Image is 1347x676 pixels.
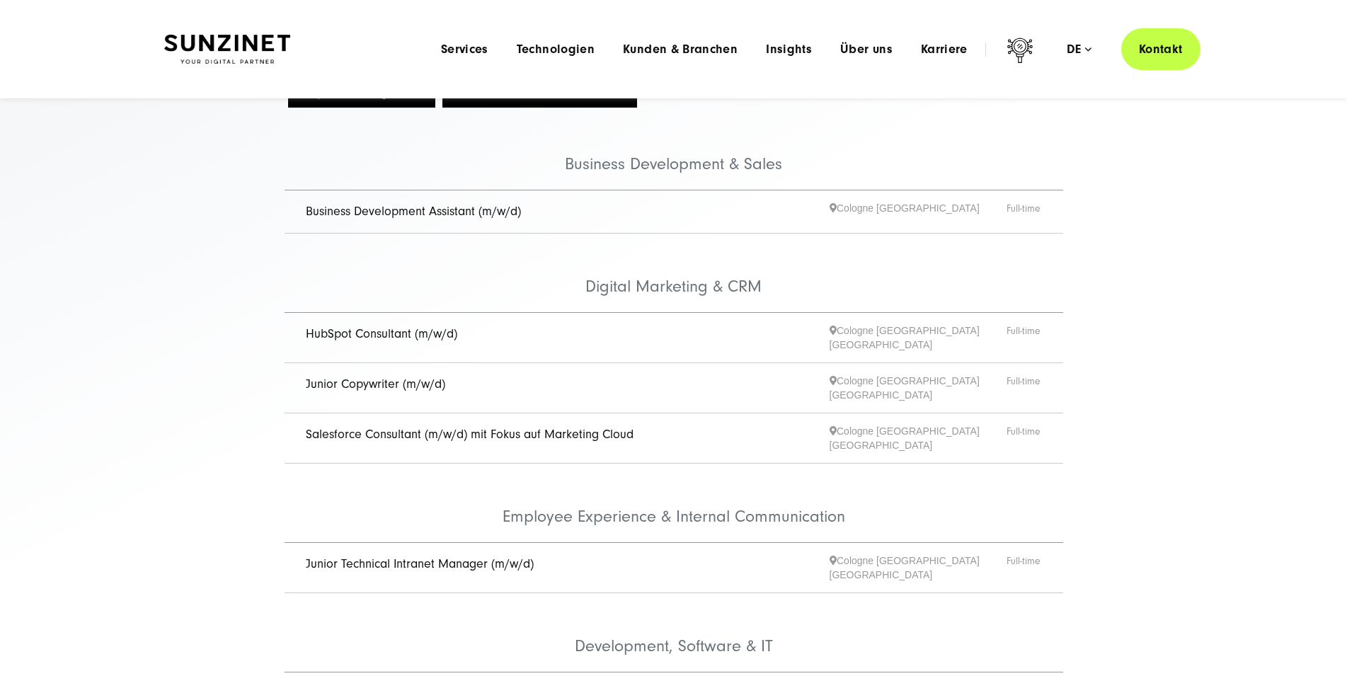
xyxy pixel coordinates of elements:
span: Full-time [1007,201,1042,223]
a: Business Development Assistant (m/w/d) [306,204,521,219]
span: Cologne [GEOGRAPHIC_DATA] [GEOGRAPHIC_DATA] [830,554,1007,582]
span: Cologne [GEOGRAPHIC_DATA] [GEOGRAPHIC_DATA] [830,374,1007,402]
a: Junior Technical Intranet Manager (m/w/d) [306,556,534,571]
a: Insights [766,42,812,57]
a: Junior Copywriter (m/w/d) [306,377,445,391]
a: Technologien [517,42,595,57]
a: Über uns [840,42,893,57]
a: HubSpot Consultant (m/w/d) [306,326,457,341]
span: Full-time [1007,374,1042,402]
a: Salesforce Consultant (m/w/d) mit Fokus auf Marketing Cloud [306,427,634,442]
li: Digital Marketing & CRM [285,234,1063,313]
span: Cologne [GEOGRAPHIC_DATA] [GEOGRAPHIC_DATA] [830,323,1007,352]
a: Services [441,42,488,57]
span: Cologne [GEOGRAPHIC_DATA] [GEOGRAPHIC_DATA] [830,424,1007,452]
a: Kontakt [1121,28,1200,70]
li: Development, Software & IT [285,593,1063,672]
span: Full-time [1007,554,1042,582]
span: Full-time [1007,323,1042,352]
span: Full-time [1007,424,1042,452]
div: de [1067,42,1091,57]
li: Employee Experience & Internal Communication [285,464,1063,543]
span: Cologne [GEOGRAPHIC_DATA] [830,201,1007,223]
a: Karriere [921,42,968,57]
li: Business Development & Sales [285,111,1063,190]
a: Kunden & Branchen [623,42,738,57]
img: SUNZINET Full Service Digital Agentur [164,35,290,64]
